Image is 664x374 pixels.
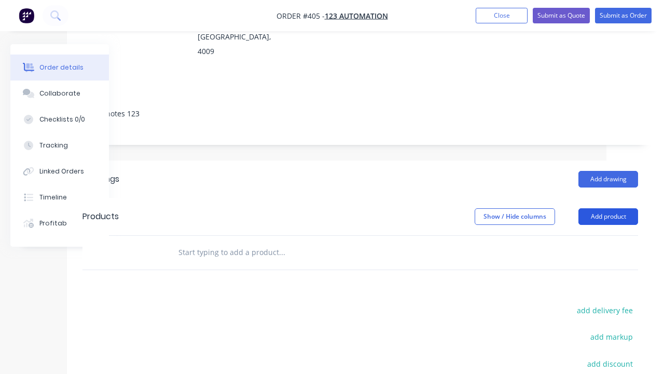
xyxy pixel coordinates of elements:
button: Tracking [10,132,109,158]
button: Collaborate [10,81,109,106]
img: Factory [19,8,34,23]
div: Collaborate [39,89,80,98]
button: Add drawing [578,171,638,188]
button: add delivery fee [571,303,638,317]
button: add discount [582,356,638,370]
div: Profitability [39,219,78,228]
button: Timeline [10,184,109,210]
div: Products [82,210,119,223]
button: Submit as Quote [533,8,590,23]
div: Checklists 0/0 [39,115,85,124]
button: Close [476,8,528,23]
div: Linked Orders [39,167,84,176]
div: Timeline [39,193,67,202]
button: Linked Orders [10,158,109,184]
button: Submit as Order [595,8,652,23]
button: Add product [578,208,638,225]
button: Checklists 0/0 [10,106,109,132]
input: Start typing to add a product... [178,242,385,263]
div: Tracking [39,141,68,150]
button: Show / Hide columns [475,208,555,225]
div: Order details [39,63,84,72]
div: test notes 123 [82,98,638,129]
div: Notes [82,83,638,93]
button: Order details [10,55,109,81]
a: 123 Automation [325,11,388,21]
button: Profitability [10,210,109,236]
button: add markup [585,330,638,344]
span: Order #405 - [276,11,325,21]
